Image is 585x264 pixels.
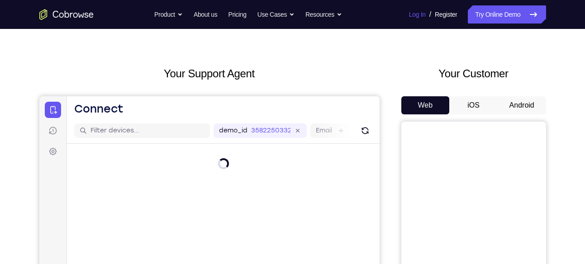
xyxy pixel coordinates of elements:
span: / [429,9,431,20]
button: Web [401,96,450,114]
button: Resources [305,5,342,24]
button: Use Cases [257,5,295,24]
a: Log In [409,5,426,24]
a: About us [194,5,217,24]
h2: Your Customer [401,66,546,82]
button: Product [154,5,183,24]
h2: Your Support Agent [39,66,380,82]
a: Try Online Demo [468,5,546,24]
a: Pricing [228,5,246,24]
button: iOS [449,96,498,114]
button: Android [498,96,546,114]
a: Register [435,5,457,24]
a: Go to the home page [39,9,94,20]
